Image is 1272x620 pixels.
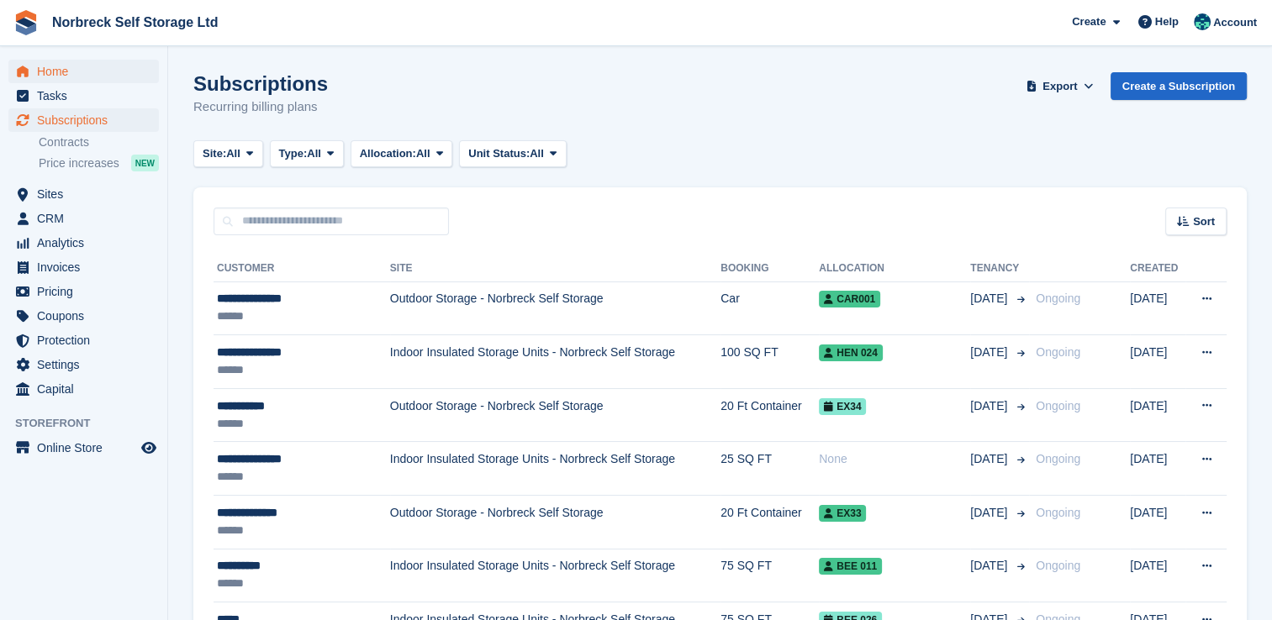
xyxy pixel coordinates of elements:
a: Preview store [139,438,159,458]
span: Subscriptions [37,108,138,132]
td: Car [720,281,819,335]
td: [DATE] [1130,442,1185,496]
span: Tasks [37,84,138,108]
span: All [416,145,430,162]
span: CRM [37,207,138,230]
td: 75 SQ FT [720,549,819,602]
th: Tenancy [970,255,1029,282]
span: Settings [37,353,138,376]
img: stora-icon-8386f47178a22dfd0bd8f6a31ec36ba5ce8667c1dd55bd0f319d3a0aa187defe.svg [13,10,39,35]
th: Created [1130,255,1185,282]
span: EX34 [819,398,866,415]
span: Site: [203,145,226,162]
span: Ongoing [1036,345,1080,359]
img: Sally King [1194,13,1211,30]
td: Indoor Insulated Storage Units - Norbreck Self Storage [390,549,720,602]
a: menu [8,255,159,279]
a: menu [8,304,159,328]
span: [DATE] [970,450,1011,468]
a: Contracts [39,134,159,150]
td: 20 Ft Container [720,496,819,549]
a: menu [8,353,159,376]
span: Type: [279,145,308,162]
span: Ongoing [1036,452,1080,465]
td: Outdoor Storage - Norbreck Self Storage [390,281,720,335]
td: Outdoor Storage - Norbreck Self Storage [390,496,720,549]
span: Invoices [37,255,138,279]
button: Site: All [193,140,263,168]
td: Indoor Insulated Storage Units - Norbreck Self Storage [390,442,720,496]
button: Unit Status: All [459,140,566,168]
th: Customer [214,255,390,282]
h1: Subscriptions [193,72,328,95]
td: Indoor Insulated Storage Units - Norbreck Self Storage [390,335,720,389]
span: Coupons [37,304,138,328]
th: Allocation [819,255,970,282]
span: Storefront [15,415,167,432]
span: [DATE] [970,344,1011,361]
span: Home [37,60,138,83]
td: [DATE] [1130,335,1185,389]
span: Ongoing [1036,292,1080,305]
span: Capital [37,377,138,401]
a: menu [8,60,159,83]
span: All [307,145,321,162]
span: Analytics [37,231,138,255]
span: Pricing [37,280,138,303]
span: [DATE] [970,504,1011,522]
span: Sites [37,182,138,206]
td: [DATE] [1130,549,1185,602]
a: menu [8,108,159,132]
a: menu [8,84,159,108]
span: Create [1072,13,1106,30]
td: [DATE] [1130,496,1185,549]
th: Booking [720,255,819,282]
div: None [819,450,970,468]
span: HEN 024 [819,344,883,361]
td: 25 SQ FT [720,442,819,496]
span: BEE 011 [819,558,882,575]
span: [DATE] [970,290,1011,307]
a: menu [8,436,159,460]
a: menu [8,377,159,401]
td: 20 Ft Container [720,388,819,442]
span: All [226,145,240,162]
button: Allocation: All [351,140,453,168]
td: [DATE] [1130,281,1185,335]
a: menu [8,280,159,303]
a: menu [8,231,159,255]
button: Export [1023,72,1097,100]
span: Car001 [819,291,880,307]
a: Norbreck Self Storage Ltd [45,8,224,36]
span: Help [1155,13,1179,30]
span: Export [1042,78,1077,95]
a: menu [8,207,159,230]
span: Ongoing [1036,506,1080,519]
span: Ongoing [1036,399,1080,412]
p: Recurring billing plans [193,97,328,117]
span: Account [1213,14,1257,31]
span: EX33 [819,505,866,522]
span: [DATE] [970,397,1011,415]
th: Site [390,255,720,282]
button: Type: All [270,140,344,168]
a: menu [8,328,159,352]
span: Ongoing [1036,559,1080,572]
td: [DATE] [1130,388,1185,442]
span: All [530,145,544,162]
a: menu [8,182,159,206]
span: Price increases [39,155,119,171]
td: 100 SQ FT [720,335,819,389]
a: Create a Subscription [1111,72,1247,100]
div: NEW [131,155,159,171]
span: Allocation: [360,145,416,162]
span: Online Store [37,436,138,460]
span: Sort [1193,213,1215,230]
span: [DATE] [970,557,1011,575]
a: Price increases NEW [39,154,159,172]
span: Protection [37,328,138,352]
span: Unit Status: [468,145,530,162]
td: Outdoor Storage - Norbreck Self Storage [390,388,720,442]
